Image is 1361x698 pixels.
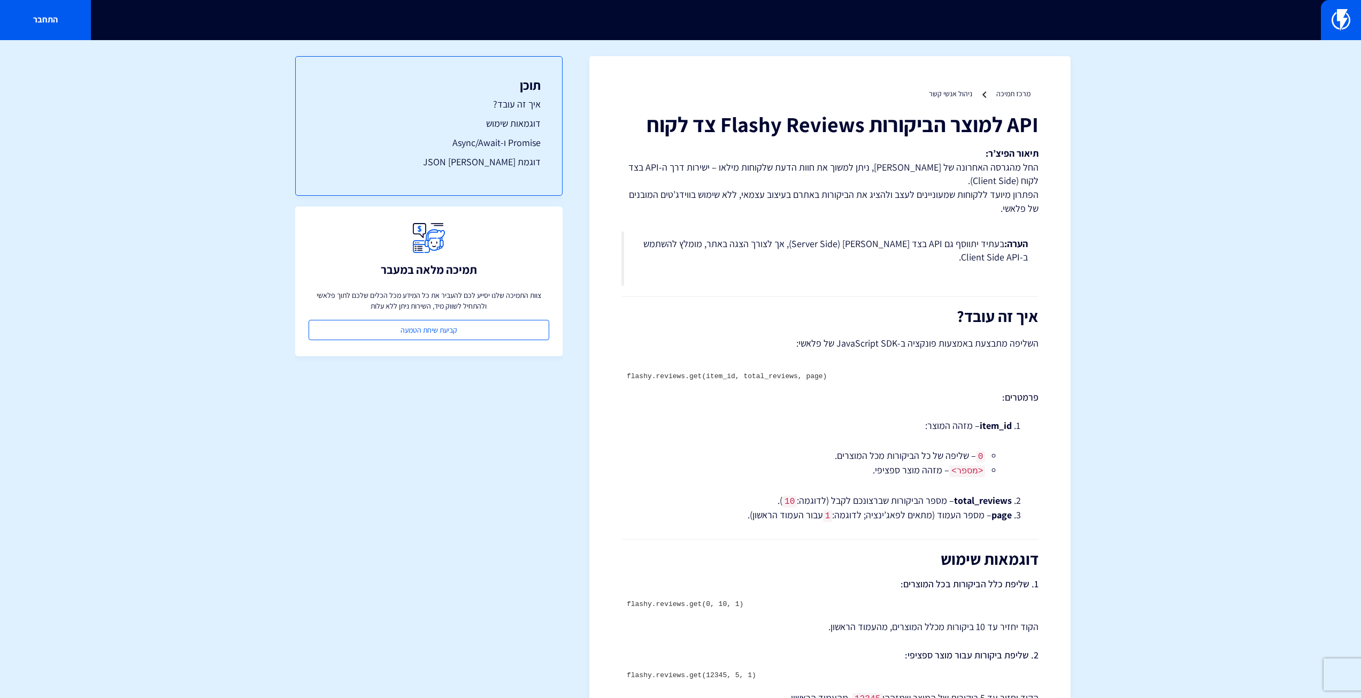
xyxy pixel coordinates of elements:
[309,290,549,311] p: צוות התמיכה שלנו יסייע לכם להעביר את כל המידע מכל הכלים שלכם לתוך פלאשי ולהתחיל לשווק מיד, השירות...
[627,671,756,679] code: flashy.reviews.get(12345, 5, 1)
[381,263,477,276] h3: תמיכה מלאה במעבר
[954,494,1012,507] strong: total_reviews
[991,509,1012,521] strong: page
[317,136,541,150] a: Promise ו-Async/Await
[648,494,1012,508] li: – מספר הביקורות שברצונכם לקבל (לדוגמה: ).
[648,419,1012,478] li: – מזהה המוצר:
[621,147,1039,216] p: החל מהגרסה האחרונה של [PERSON_NAME], ניתן למשוך את חוות הדעת שלקוחות מילאו – ישירות דרך ה-API בצד...
[621,620,1039,634] p: הקוד יחזיר עד 10 ביקורות מכלל המוצרים, מהעמוד הראשון.
[823,510,833,522] code: 1
[621,579,1039,589] h4: 1. שליפת כלל הביקורות בכל המוצרים:
[627,600,743,608] code: flashy.reviews.get(0, 10, 1)
[621,550,1039,568] h2: דוגמאות שימוש
[929,89,972,98] a: ניהול אנשי קשר
[980,419,1012,432] strong: item_id
[782,496,797,508] code: 10
[1004,237,1028,250] strong: הערה:
[986,147,1039,159] strong: תיאור הפיצ’ר:
[317,117,541,131] a: דוגמאות שימוש
[317,155,541,169] a: דוגמת [PERSON_NAME] JSON
[621,650,1039,661] h4: 2. שליפת ביקורות עבור מוצר ספציפי:
[309,320,549,340] a: קביעת שיחת הטמעה
[675,449,985,463] li: – שליפה של כל הביקורות מכל המוצרים.
[675,463,985,478] li: – מזהה מוצר ספציפי.
[621,336,1039,351] p: השליפה מתבצעת באמצעות פונקציה ב-JavaScript SDK של פלאשי:
[627,372,827,380] code: flashy.reviews.get(item_id, total_reviews, page)
[976,451,986,463] code: 0
[317,78,541,92] h3: תוכן
[635,237,1028,264] p: בעתיד יתווסף גם API בצד [PERSON_NAME] (Server Side), אך לצורך הצגה באתר, מומלץ להשתמש ב-Client Si...
[621,112,1039,136] h1: API למוצר הביקורות Flashy Reviews צד לקוח
[996,89,1031,98] a: מרכז תמיכה
[621,392,1039,403] h4: פרמטרים:
[949,465,985,477] code: <מספר>
[648,508,1012,523] li: – מספר העמוד (מתאים לפאג’ינציה; לדוגמה: עבור העמוד הראשון).
[317,97,541,111] a: איך זה עובד?
[621,308,1039,325] h2: איך זה עובד?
